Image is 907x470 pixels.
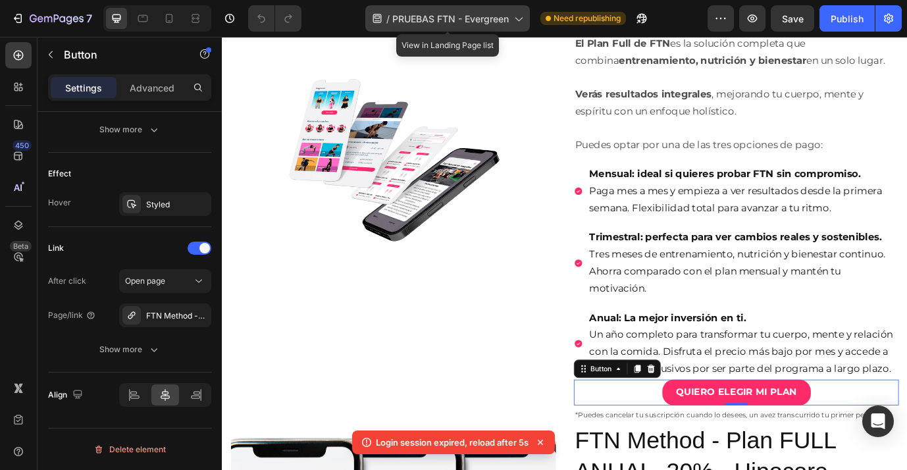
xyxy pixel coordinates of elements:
[48,309,96,321] div: Page/link
[248,5,301,32] div: Undo/Redo
[423,336,773,389] span: Un año completo para transformar tu cuerpo, mente y relación con la comida. Disfruta el precio má...
[407,59,564,72] strong: Verás resultados integrales
[554,13,621,24] span: Need republishing
[407,1,517,14] strong: El Plan Full de FTN
[819,5,875,32] button: Publish
[392,12,509,26] span: PRUEBAS FTN - Evergreen
[10,241,32,251] div: Beta
[423,151,736,164] strong: Mensual: ideal si quieres probar FTN sin compromiso.
[376,436,529,449] p: Login session expired, reload after 5s
[48,439,211,460] button: Delete element
[48,386,86,404] div: Align
[48,168,71,180] div: Effect
[507,395,679,425] a: QUIERO ELEGIR MI PLAN
[146,310,208,322] div: FTN Method -- Plan FULL
[407,1,765,34] span: es la solución completa que combina en un solo lugar.
[48,242,64,254] div: Link
[422,377,452,388] div: Button
[99,123,161,136] div: Show more
[423,170,761,203] span: Paga mes a mes y empieza a ver resultados desde la primera semana. Flexibilidad total para avanza...
[831,12,864,26] div: Publish
[130,81,174,95] p: Advanced
[386,12,390,26] span: /
[862,405,894,437] div: Open Intercom Messenger
[64,47,176,63] p: Button
[457,20,673,34] strong: entrenamiento, nutrición y bienestar
[99,343,161,356] div: Show more
[771,5,814,32] button: Save
[65,81,102,95] p: Settings
[782,13,804,24] span: Save
[13,140,32,151] div: 450
[86,11,92,26] p: 7
[423,317,604,330] strong: Anual: La mejor inversión en ti.
[5,5,98,32] button: 7
[93,442,166,457] div: Delete element
[48,118,211,142] button: Show more
[407,117,692,130] span: Puedes optar por una de las tres opciones de pago:
[146,199,208,211] div: Styled
[48,275,86,287] div: After click
[523,403,663,415] strong: QUIERO ELEGIR MI PLAN
[423,244,765,296] span: Tres meses de entrenamiento, nutrición y bienestar continuo. Ahorra comparado con el plan mensual...
[119,269,211,293] button: Open page
[407,59,739,92] span: , mejorando tu cuerpo, mente y espíritu con un enfoque holístico.
[222,37,907,470] iframe: Design area
[423,224,760,237] strong: Trimestral: perfecta para ver cambios reales y sostenibles.
[407,431,764,440] span: *Puedes cancelar tu suscripción cuando lo desees, un avez transcurrido tu primer periodo.
[48,197,71,209] div: Hover
[48,338,211,361] button: Show more
[125,276,165,286] span: Open page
